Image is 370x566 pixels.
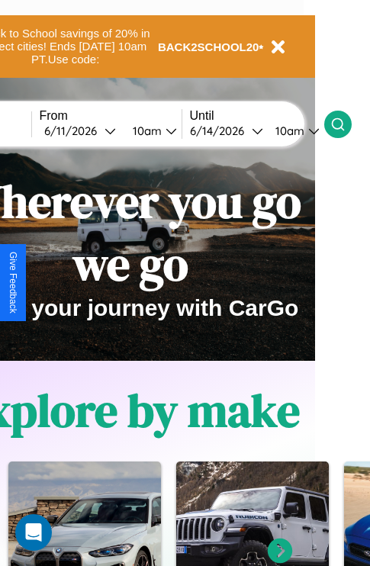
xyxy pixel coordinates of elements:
div: 10am [268,124,308,138]
button: 10am [263,123,324,139]
div: 6 / 14 / 2026 [190,124,252,138]
label: From [40,109,182,123]
button: 6/11/2026 [40,123,121,139]
label: Until [190,109,324,123]
div: 6 / 11 / 2026 [44,124,105,138]
div: Give Feedback [8,252,18,314]
b: BACK2SCHOOL20 [158,40,259,53]
div: Open Intercom Messenger [15,514,52,551]
button: 10am [121,123,182,139]
div: 10am [125,124,166,138]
